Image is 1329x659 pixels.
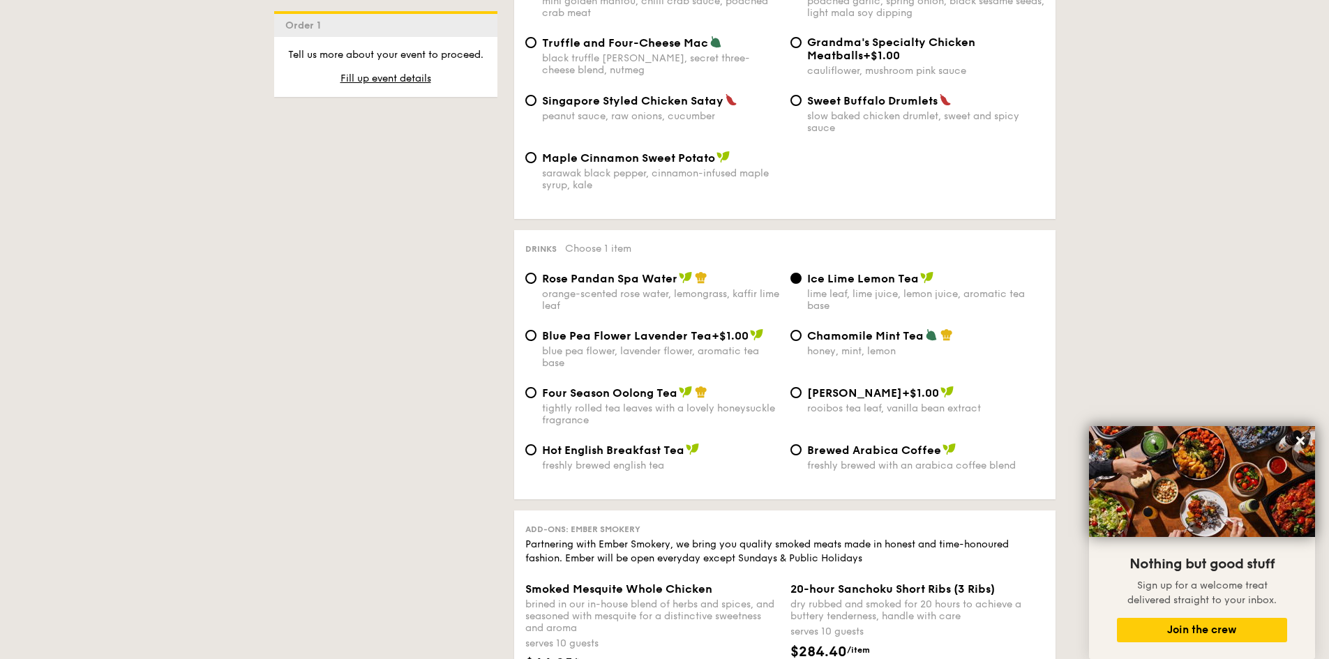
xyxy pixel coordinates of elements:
input: Hot English Breakfast Teafreshly brewed english tea [525,444,536,455]
span: Maple Cinnamon Sweet Potato [542,151,715,165]
div: slow baked chicken drumlet, sweet and spicy sauce [807,110,1044,134]
span: 20-hour Sanchoku Short Ribs (3 Ribs) [790,582,995,596]
span: Grandma's Specialty Chicken Meatballs [807,36,975,62]
div: peanut sauce, raw onions, cucumber [542,110,779,122]
div: orange-scented rose water, lemongrass, kaffir lime leaf [542,288,779,312]
img: icon-chef-hat.a58ddaea.svg [940,328,953,341]
div: dry rubbed and smoked for 20 hours to achieve a buttery tenderness, handle with care [790,598,1044,622]
span: +$1.00 [712,329,749,342]
img: icon-vegan.f8ff3823.svg [716,151,730,163]
div: Partnering with Ember Smokery, we bring you quality smoked meats made in honest and time-honoured... [525,538,1044,566]
input: Truffle and Four-Cheese Macblack truffle [PERSON_NAME], secret three-cheese blend, nutmeg [525,37,536,48]
span: Order 1 [285,20,326,31]
img: icon-vegan.f8ff3823.svg [940,386,954,398]
img: icon-chef-hat.a58ddaea.svg [695,386,707,398]
img: icon-vegan.f8ff3823.svg [679,386,693,398]
button: Close [1289,430,1312,452]
span: /item [847,645,870,655]
span: Sweet Buffalo Drumlets [807,94,938,107]
div: rooibos tea leaf, vanilla bean extract [807,402,1044,414]
img: DSC07876-Edit02-Large.jpeg [1089,426,1315,537]
span: Blue Pea Flower Lavender Tea [542,329,712,342]
input: Four Season Oolong Teatightly rolled tea leaves with a lovely honeysuckle fragrance [525,387,536,398]
img: icon-vegan.f8ff3823.svg [943,443,956,455]
div: black truffle [PERSON_NAME], secret three-cheese blend, nutmeg [542,52,779,76]
span: +$1.00 [863,49,900,62]
div: tightly rolled tea leaves with a lovely honeysuckle fragrance [542,402,779,426]
span: Sign up for a welcome treat delivered straight to your inbox. [1127,580,1277,606]
input: Maple Cinnamon Sweet Potatosarawak black pepper, cinnamon-infused maple syrup, kale [525,152,536,163]
input: Chamomile Mint Teahoney, mint, lemon [790,330,802,341]
input: Singapore Styled Chicken Sataypeanut sauce, raw onions, cucumber [525,95,536,106]
p: Tell us more about your event to proceed. [285,48,486,62]
div: freshly brewed with an arabica coffee blend [807,460,1044,471]
div: serves 10 guests [790,625,1044,639]
input: Blue Pea Flower Lavender Tea+$1.00blue pea flower, lavender flower, aromatic tea base [525,330,536,341]
span: Drinks [525,244,557,254]
img: icon-vegetarian.fe4039eb.svg [925,328,938,341]
img: icon-chef-hat.a58ddaea.svg [695,271,707,284]
div: sarawak black pepper, cinnamon-infused maple syrup, kale [542,167,779,191]
img: icon-vegan.f8ff3823.svg [920,271,934,284]
div: serves 10 guests [525,637,779,651]
div: honey, mint, lemon [807,345,1044,357]
img: icon-vegan.f8ff3823.svg [750,328,764,341]
div: blue pea flower, lavender flower, aromatic tea base [542,345,779,369]
img: icon-vegetarian.fe4039eb.svg [709,36,722,48]
span: Brewed Arabica Coffee [807,444,941,457]
span: [PERSON_NAME] [807,386,902,400]
span: Fill up event details [340,73,431,84]
input: Brewed Arabica Coffeefreshly brewed with an arabica coffee blend [790,444,802,455]
div: brined in our in-house blend of herbs and spices, and seasoned with mesquite for a distinctive sw... [525,598,779,634]
span: Smoked Mesquite Whole Chicken [525,582,712,596]
span: Ice Lime Lemon Tea [807,272,919,285]
div: cauliflower, mushroom pink sauce [807,65,1044,77]
span: +$1.00 [902,386,939,400]
span: Chamomile Mint Tea [807,329,924,342]
span: Truffle and Four-Cheese Mac [542,36,708,50]
span: Add-ons: Ember Smokery [525,524,640,534]
button: Join the crew [1117,618,1287,642]
span: Hot English Breakfast Tea [542,444,684,457]
span: Singapore Styled Chicken Satay [542,94,723,107]
span: Rose Pandan Spa Water [542,272,677,285]
input: Grandma's Specialty Chicken Meatballs+$1.00cauliflower, mushroom pink sauce [790,37,802,48]
div: freshly brewed english tea [542,460,779,471]
span: Choose 1 item [565,243,631,255]
span: Four Season Oolong Tea [542,386,677,400]
input: Ice Lime Lemon Tealime leaf, lime juice, lemon juice, aromatic tea base [790,273,802,284]
input: [PERSON_NAME]+$1.00rooibos tea leaf, vanilla bean extract [790,387,802,398]
span: Nothing but good stuff [1129,556,1275,573]
img: icon-vegan.f8ff3823.svg [686,443,700,455]
img: icon-spicy.37a8142b.svg [939,93,952,106]
div: lime leaf, lime juice, lemon juice, aromatic tea base [807,288,1044,312]
input: Sweet Buffalo Drumletsslow baked chicken drumlet, sweet and spicy sauce [790,95,802,106]
img: icon-vegan.f8ff3823.svg [679,271,693,284]
img: icon-spicy.37a8142b.svg [725,93,737,106]
input: Rose Pandan Spa Waterorange-scented rose water, lemongrass, kaffir lime leaf [525,273,536,284]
